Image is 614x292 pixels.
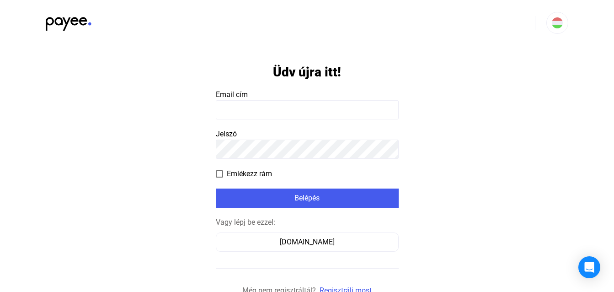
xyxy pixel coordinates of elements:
[552,17,563,28] img: HU
[216,233,399,252] button: [DOMAIN_NAME]
[216,130,237,138] span: Jelszó
[216,238,399,246] a: [DOMAIN_NAME]
[227,168,272,179] span: Emlékezz rám
[219,237,395,248] div: [DOMAIN_NAME]
[216,217,399,228] div: Vagy lépj be ezzel:
[546,12,568,34] button: HU
[578,256,600,278] div: Open Intercom Messenger
[216,189,399,208] button: Belépés
[219,193,396,204] div: Belépés
[216,90,248,99] span: Email cím
[46,12,91,31] img: black-payee-blue-dot.svg
[273,64,341,80] h1: Üdv újra itt!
